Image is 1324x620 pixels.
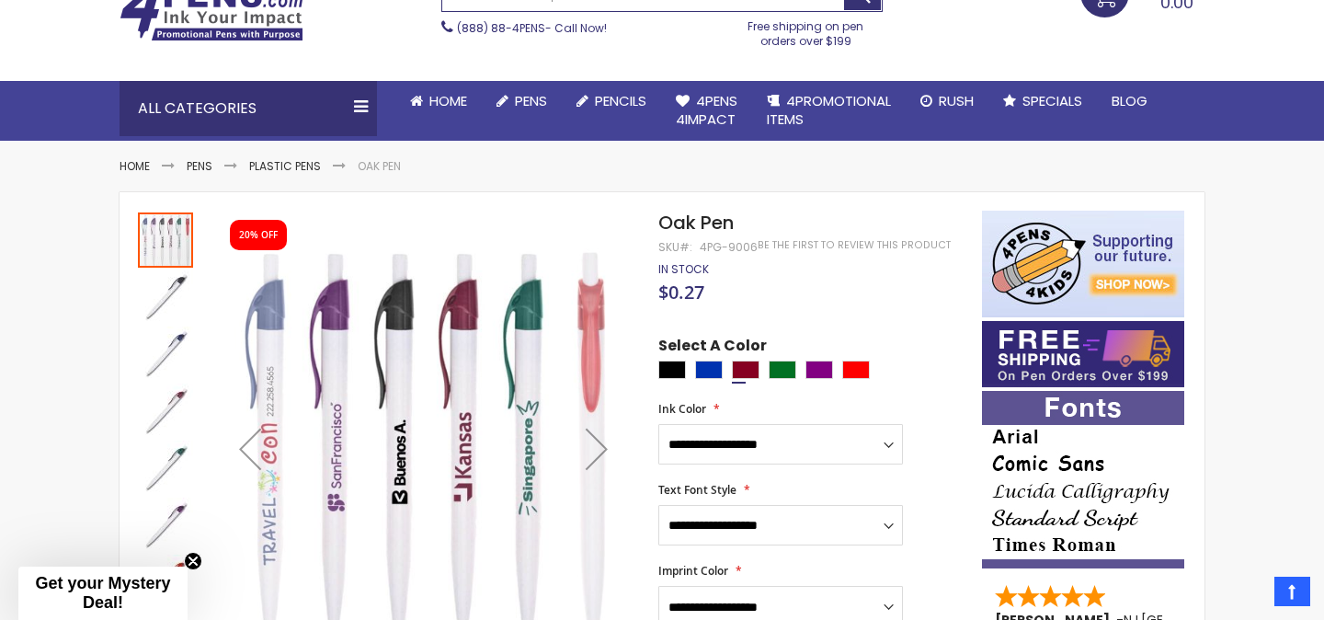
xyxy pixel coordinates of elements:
div: All Categories [120,81,377,136]
div: 20% OFF [239,229,278,242]
div: Free shipping on pen orders over $199 [729,12,884,49]
div: Purple [805,361,833,379]
div: Burgundy [732,361,759,379]
a: Be the first to review this product [758,238,951,252]
img: Oak Pen [138,555,193,610]
a: Pens [187,158,212,174]
a: 4PROMOTIONALITEMS [752,81,906,141]
span: Rush [939,91,974,110]
span: Pens [515,91,547,110]
span: In stock [658,261,709,277]
span: Blog [1112,91,1147,110]
span: 4PROMOTIONAL ITEMS [767,91,891,129]
div: Availability [658,262,709,277]
a: (888) 88-4PENS [457,20,545,36]
a: Pens [482,81,562,121]
strong: SKU [658,239,692,255]
div: Green [769,361,796,379]
div: 4PG-9006 [700,240,758,255]
div: Red [842,361,870,379]
img: Oak Pen [138,270,193,325]
img: 4pens 4 kids [982,211,1184,317]
div: Oak Pen [138,553,193,610]
a: Pencils [562,81,661,121]
span: Text Font Style [658,482,736,498]
img: Oak Pen [138,441,193,496]
a: Home [395,81,482,121]
div: Blue [695,361,723,379]
a: Blog [1097,81,1162,121]
a: Plastic Pens [249,158,321,174]
img: font-personalization-examples [982,391,1184,568]
span: Ink Color [658,401,706,417]
div: Oak Pen [138,325,195,382]
span: Oak Pen [658,210,734,235]
a: 4Pens4impact [661,81,752,141]
span: - Call Now! [457,20,607,36]
button: Close teaser [184,552,202,570]
img: Oak Pen [138,327,193,382]
iframe: Google Customer Reviews [1172,570,1324,620]
span: 4Pens 4impact [676,91,737,129]
span: Imprint Color [658,563,728,579]
img: Oak Pen [138,498,193,553]
span: Home [429,91,467,110]
span: Specials [1022,91,1082,110]
div: Black [658,361,686,379]
a: Specials [988,81,1097,121]
div: Oak Pen [138,382,195,439]
li: Oak Pen [358,159,401,174]
span: Pencils [595,91,646,110]
img: Oak Pen [138,384,193,439]
a: Home [120,158,150,174]
span: Get your Mystery Deal! [35,574,170,612]
span: $0.27 [658,280,704,304]
div: Oak Pen [138,439,195,496]
a: Rush [906,81,988,121]
div: Oak Pen [138,211,195,268]
div: Oak Pen [138,496,195,553]
img: Free shipping on orders over $199 [982,321,1184,387]
span: Select A Color [658,336,767,361]
div: Get your Mystery Deal!Close teaser [18,567,188,620]
div: Oak Pen [138,268,195,325]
